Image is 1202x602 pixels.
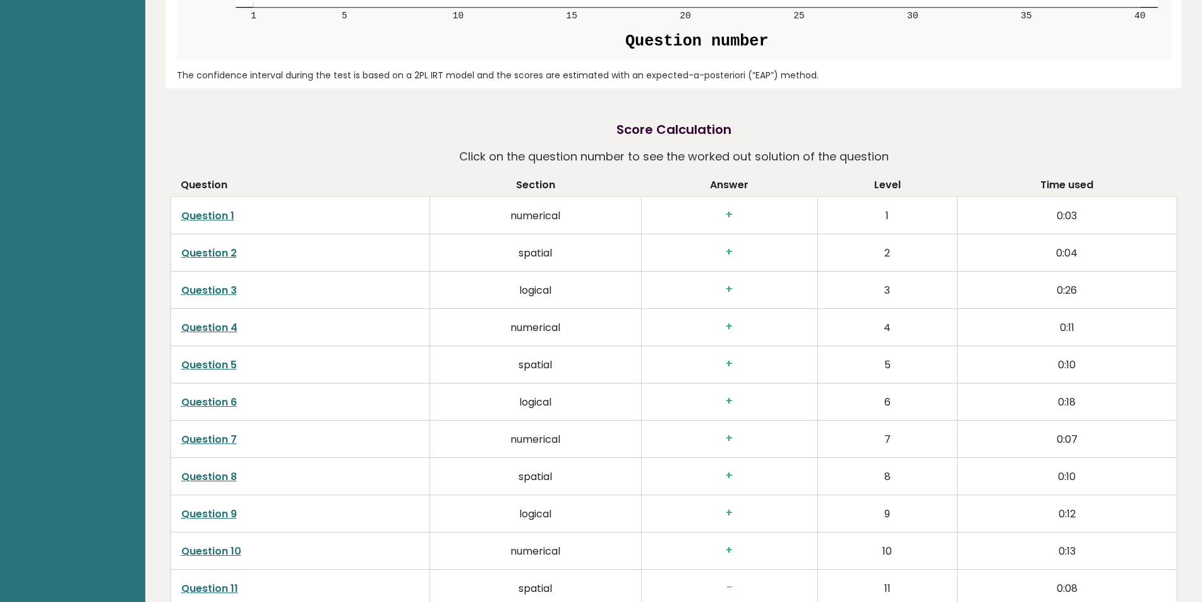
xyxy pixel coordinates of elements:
h3: + [652,469,807,483]
a: Question 5 [181,358,237,372]
h3: + [652,320,807,334]
td: 2 [817,234,958,271]
td: 0:03 [958,196,1177,234]
td: 1 [817,196,958,234]
a: Question 6 [181,395,237,409]
text: 35 [1021,11,1032,21]
h3: + [652,544,807,557]
td: 0:18 [958,383,1177,420]
td: logical [430,495,641,532]
div: The confidence interval during the test is based on a 2PL IRT model and the scores are estimated ... [177,69,1171,82]
td: 0:10 [958,457,1177,495]
td: 8 [817,457,958,495]
td: 4 [817,308,958,346]
td: 9 [817,495,958,532]
td: 3 [817,271,958,308]
h3: + [652,358,807,371]
td: 5 [817,346,958,383]
td: numerical [430,196,641,234]
td: 10 [817,532,958,569]
a: Question 10 [181,544,241,558]
text: 25 [793,11,805,21]
td: logical [430,271,641,308]
td: numerical [430,308,641,346]
h2: Score Calculation [616,120,731,139]
h3: + [652,432,807,445]
th: Section [430,178,641,197]
text: 10 [452,11,464,21]
h3: - [652,581,807,594]
th: Level [817,178,958,197]
text: Question number [625,33,769,51]
p: Click on the question number to see the worked out solution of the question [459,145,889,168]
td: 6 [817,383,958,420]
text: 1 [251,11,256,21]
text: 40 [1134,11,1145,21]
a: Question 9 [181,507,237,521]
td: 0:11 [958,308,1177,346]
h3: + [652,395,807,408]
a: Question 8 [181,469,237,484]
text: 15 [566,11,577,21]
a: Question 4 [181,320,237,335]
td: 0:26 [958,271,1177,308]
td: spatial [430,234,641,271]
td: 0:12 [958,495,1177,532]
td: 7 [817,420,958,457]
h3: + [652,507,807,520]
td: spatial [430,346,641,383]
td: logical [430,383,641,420]
td: spatial [430,457,641,495]
td: 0:04 [958,234,1177,271]
a: Question 7 [181,432,237,447]
th: Time used [958,178,1177,197]
h3: + [652,208,807,222]
th: Answer [642,178,817,197]
a: Question 3 [181,283,237,298]
td: 0:07 [958,420,1177,457]
text: 30 [907,11,918,21]
td: 0:13 [958,532,1177,569]
text: 20 [680,11,691,21]
h3: + [652,246,807,259]
td: 0:10 [958,346,1177,383]
h3: + [652,283,807,296]
a: Question 2 [181,246,237,260]
a: Question 1 [181,208,234,223]
text: 5 [341,11,347,21]
a: Question 11 [181,581,238,596]
td: numerical [430,532,641,569]
th: Question [171,178,430,197]
td: numerical [430,420,641,457]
